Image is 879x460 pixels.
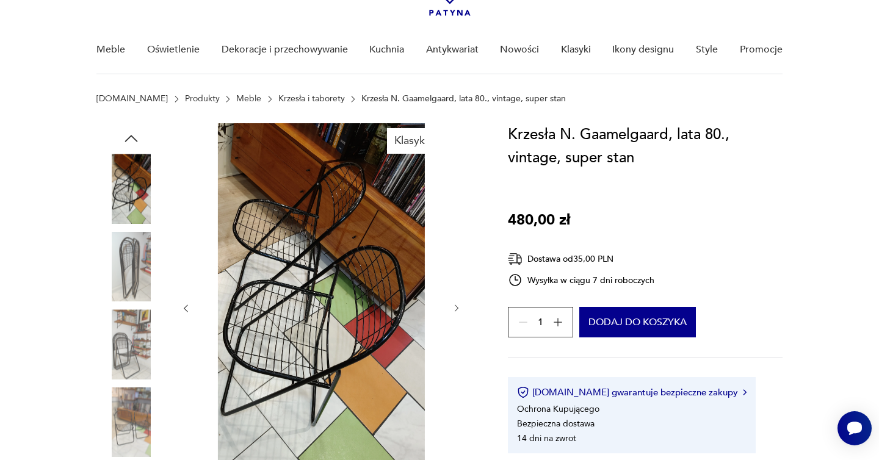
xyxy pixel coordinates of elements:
a: Produkty [185,94,220,104]
li: 14 dni na zwrot [517,433,576,444]
h1: Krzesła N. Gaamelgaard, lata 80., vintage, super stan [508,123,782,170]
img: Zdjęcie produktu Krzesła N. Gaamelgaard, lata 80., vintage, super stan [96,309,166,379]
div: Wysyłka w ciągu 7 dni roboczych [508,273,654,287]
li: Bezpieczna dostawa [517,418,595,429]
img: Ikona certyfikatu [517,386,529,398]
a: Krzesła i taborety [278,94,345,104]
a: Meble [96,26,125,73]
img: Zdjęcie produktu Krzesła N. Gaamelgaard, lata 80., vintage, super stan [96,387,166,457]
a: Nowości [500,26,539,73]
img: Ikona dostawy [508,251,523,267]
span: 1 [538,318,543,326]
a: Antykwariat [426,26,479,73]
img: Zdjęcie produktu Krzesła N. Gaamelgaard, lata 80., vintage, super stan [96,154,166,223]
a: [DOMAIN_NAME] [96,94,168,104]
button: [DOMAIN_NAME] gwarantuje bezpieczne zakupy [517,386,746,398]
a: Ikony designu [612,26,674,73]
a: Dekoracje i przechowywanie [222,26,348,73]
a: Kuchnia [369,26,404,73]
p: 480,00 zł [508,209,570,232]
img: Zdjęcie produktu Krzesła N. Gaamelgaard, lata 80., vintage, super stan [96,232,166,301]
a: Promocje [740,26,783,73]
iframe: Smartsupp widget button [837,411,872,445]
a: Oświetlenie [147,26,200,73]
li: Ochrona Kupującego [517,403,599,415]
a: Style [696,26,718,73]
div: Klasyk [387,128,432,154]
p: Krzesła N. Gaamelgaard, lata 80., vintage, super stan [361,94,566,104]
a: Meble [236,94,261,104]
div: Dostawa od 35,00 PLN [508,251,654,267]
img: Ikona strzałki w prawo [743,389,747,395]
button: Dodaj do koszyka [579,307,696,337]
a: Klasyki [561,26,591,73]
